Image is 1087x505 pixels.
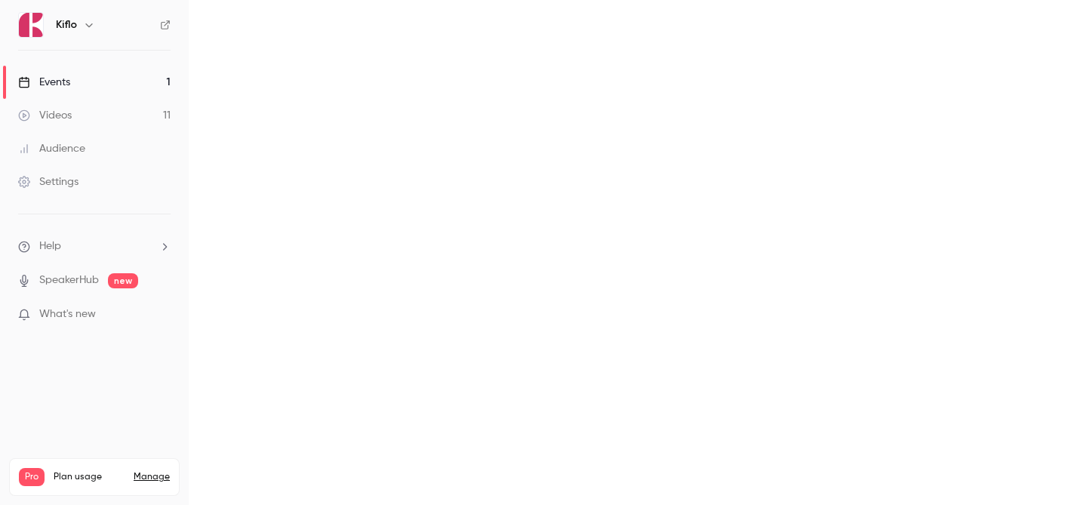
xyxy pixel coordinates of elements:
iframe: Noticeable Trigger [152,308,171,322]
span: What's new [39,306,96,322]
div: Settings [18,174,79,189]
span: Pro [19,468,45,486]
h6: Kiflo [56,17,77,32]
li: help-dropdown-opener [18,239,171,254]
a: SpeakerHub [39,273,99,288]
div: Audience [18,141,85,156]
span: new [108,273,138,288]
div: Videos [18,108,72,123]
div: Events [18,75,70,90]
img: Kiflo [19,13,43,37]
span: Plan usage [54,471,125,483]
span: Help [39,239,61,254]
a: Manage [134,471,170,483]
